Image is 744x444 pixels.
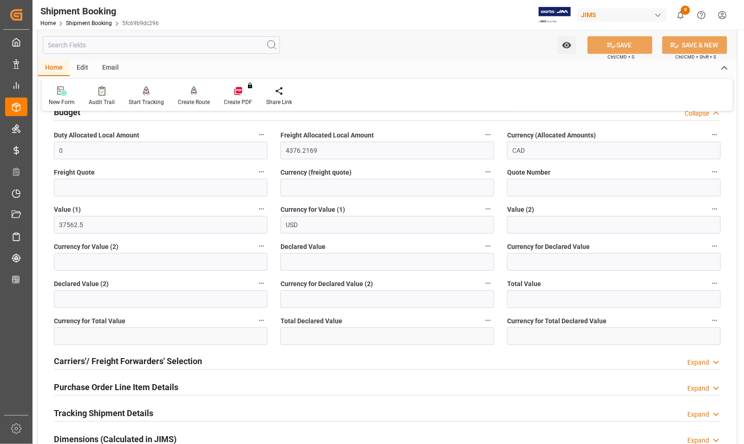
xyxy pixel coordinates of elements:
[281,131,374,140] span: Freight Allocated Local Amount
[38,60,70,76] div: Home
[54,106,80,118] h2: Budget
[54,205,81,215] span: Value (1)
[43,36,280,54] input: Search Fields
[675,53,716,60] span: Ctrl/CMD + Shift + S
[709,203,721,215] button: Value (2)
[49,98,75,106] div: New Form
[709,277,721,289] button: Total Value
[54,242,118,252] span: Currency for Value (2)
[539,7,571,23] img: Exertis%20JAM%20-%20Email%20Logo.jpg_1722504956.jpg
[507,168,550,177] span: Quote Number
[255,166,268,178] button: Freight Quote
[70,60,95,76] div: Edit
[54,131,139,140] span: Duty Allocated Local Amount
[507,316,607,326] span: Currency for Total Declared Value
[281,242,326,252] span: Declared Value
[255,240,268,252] button: Currency for Value (2)
[281,316,342,326] span: Total Declared Value
[507,131,596,140] span: Currency (Allocated Amounts)
[40,4,159,18] div: Shipment Booking
[482,240,494,252] button: Declared Value
[709,129,721,141] button: Currency (Allocated Amounts)
[255,314,268,326] button: Currency for Total Value
[482,129,494,141] button: Freight Allocated Local Amount
[507,242,590,252] span: Currency for Declared Value
[255,129,268,141] button: Duty Allocated Local Amount
[681,6,690,15] span: 9
[687,358,709,367] div: Expand
[691,5,712,26] button: Help Center
[687,384,709,393] div: Expand
[607,53,634,60] span: Ctrl/CMD + S
[54,168,95,177] span: Freight Quote
[95,60,126,76] div: Email
[281,205,345,215] span: Currency for Value (1)
[54,381,178,393] h2: Purchase Order Line Item Details
[577,8,666,22] div: JIMS
[281,279,373,289] span: Currency for Declared Value (2)
[685,109,709,118] div: Collapse
[709,166,721,178] button: Quote Number
[687,410,709,419] div: Expand
[255,277,268,289] button: Declared Value (2)
[482,277,494,289] button: Currency for Declared Value (2)
[89,98,115,106] div: Audit Trail
[709,314,721,326] button: Currency for Total Declared Value
[662,36,727,54] button: SAVE & NEW
[255,203,268,215] button: Value (1)
[178,98,210,106] div: Create Route
[482,314,494,326] button: Total Declared Value
[54,407,153,419] h2: Tracking Shipment Details
[507,279,541,289] span: Total Value
[709,240,721,252] button: Currency for Declared Value
[281,168,352,177] span: Currency (freight quote)
[577,6,670,24] button: JIMS
[54,279,109,289] span: Declared Value (2)
[66,20,112,26] a: Shipment Booking
[54,355,202,367] h2: Carriers'/ Freight Forwarders' Selection
[507,205,534,215] span: Value (2)
[482,166,494,178] button: Currency (freight quote)
[54,316,125,326] span: Currency for Total Value
[670,5,691,26] button: show 9 new notifications
[557,36,576,54] button: open menu
[587,36,653,54] button: SAVE
[266,98,292,106] div: Share Link
[129,98,164,106] div: Start Tracking
[40,20,56,26] a: Home
[482,203,494,215] button: Currency for Value (1)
